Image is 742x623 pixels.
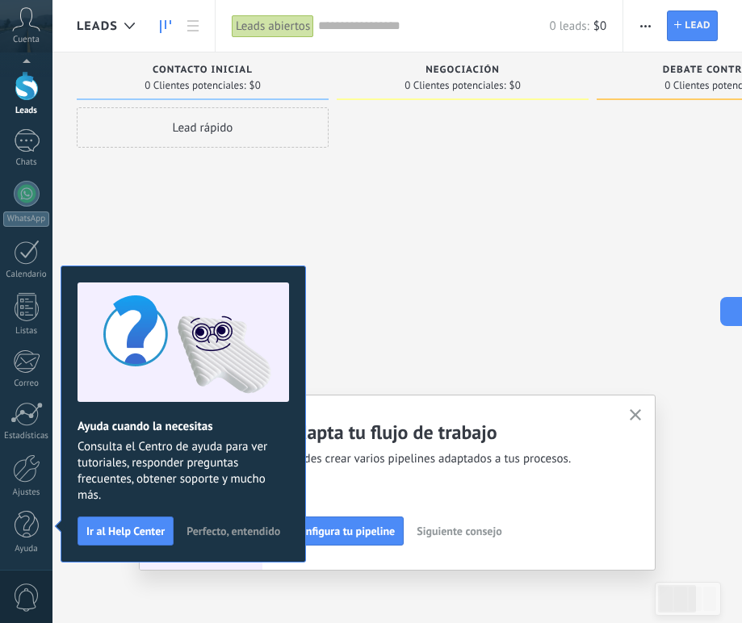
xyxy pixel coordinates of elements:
[345,65,581,78] div: Negociación
[417,525,501,537] span: Siguiente consejo
[232,15,314,38] div: Leads abiertos
[3,326,50,337] div: Listas
[409,519,509,543] button: Siguiente consejo
[425,65,500,76] span: Negociación
[285,420,610,445] h2: Adapta tu flujo de trabajo
[3,157,50,168] div: Chats
[285,516,404,546] button: Configura tu pipeline
[152,10,179,42] a: Leads
[77,19,118,34] span: Leads
[187,525,280,537] span: Perfecto, entendido
[550,19,589,34] span: 0 leads:
[685,11,711,40] span: Lead
[179,10,207,42] a: Lista
[78,419,289,434] h2: Ayuda cuando la necesitas
[634,10,657,41] button: Más
[405,81,505,90] span: 0 Clientes potenciales:
[285,451,610,467] span: Puedes crear varios pipelines adaptados a tus procesos.
[3,211,49,227] div: WhatsApp
[509,81,521,90] span: $0
[86,525,165,537] span: Ir al Help Center
[13,35,40,45] span: Cuenta
[85,65,321,78] div: Contacto inicial
[249,81,261,90] span: $0
[145,81,245,90] span: 0 Clientes potenciales:
[3,544,50,554] div: Ayuda
[3,106,50,116] div: Leads
[3,270,50,280] div: Calendario
[153,65,253,76] span: Contacto inicial
[179,519,287,543] button: Perfecto, entendido
[667,10,718,41] a: Lead
[3,487,50,498] div: Ajustes
[294,525,395,537] span: Configura tu pipeline
[3,431,50,441] div: Estadísticas
[78,516,174,546] button: Ir al Help Center
[78,439,289,504] span: Consulta el Centro de ayuda para ver tutoriales, responder preguntas frecuentes, obtener soporte ...
[3,378,50,389] div: Correo
[593,19,606,34] span: $0
[77,107,329,148] div: Lead rápido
